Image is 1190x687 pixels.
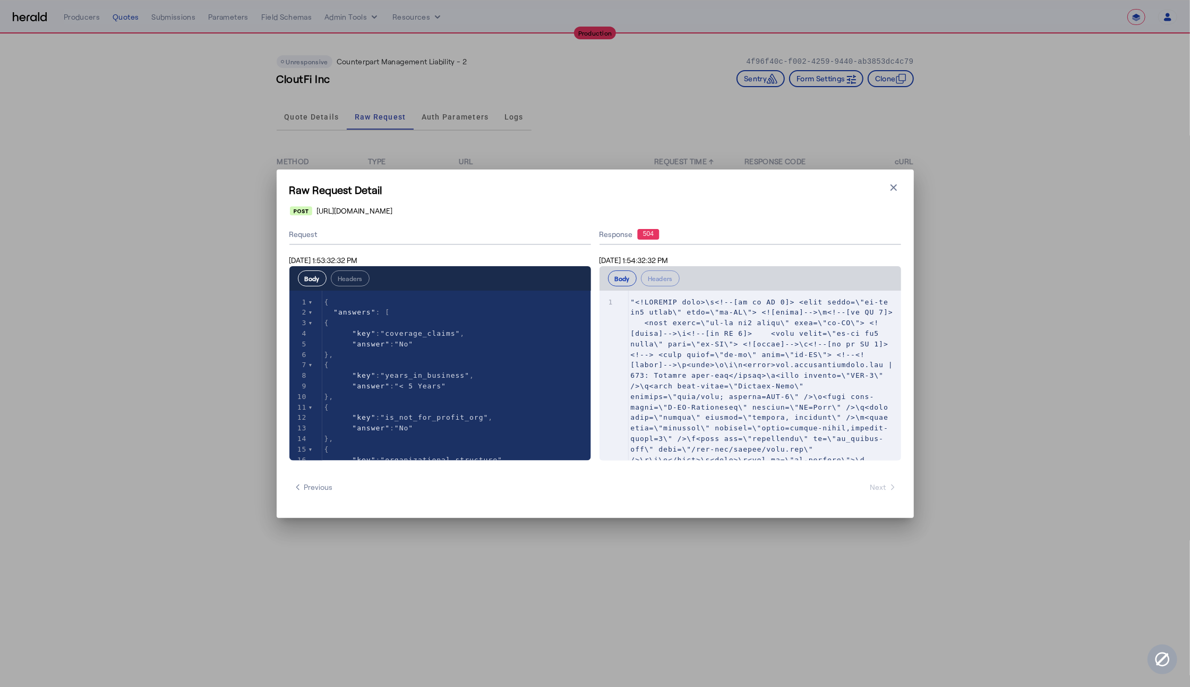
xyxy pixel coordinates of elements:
[331,270,370,286] button: Headers
[395,340,413,348] span: "No"
[324,298,329,306] span: {
[352,424,390,432] span: "answer"
[352,382,390,390] span: "answer"
[289,370,309,381] div: 8
[870,482,897,493] span: Next
[289,256,358,265] span: [DATE] 1:53:32:32 PM
[352,329,375,337] span: "key"
[395,424,413,432] span: "No"
[289,225,591,245] div: Request
[324,340,414,348] span: :
[289,307,309,318] div: 2
[333,308,375,316] span: "answers"
[289,392,309,402] div: 10
[641,270,680,286] button: Headers
[608,270,637,286] button: Body
[324,371,475,379] span: : ,
[324,361,329,369] span: {
[289,455,309,465] div: 16
[316,206,392,216] span: [URL][DOMAIN_NAME]
[324,424,414,432] span: :
[289,339,309,350] div: 5
[324,382,447,390] span: :
[380,456,502,464] span: "organizational_structure"
[352,340,390,348] span: "answer"
[289,444,309,455] div: 15
[298,270,327,286] button: Body
[600,229,901,240] div: Response
[324,393,334,401] span: },
[600,256,669,265] span: [DATE] 1:54:32:32 PM
[324,413,493,421] span: : ,
[289,381,309,392] div: 9
[289,402,309,413] div: 11
[324,445,329,453] span: {
[289,297,309,308] div: 1
[324,319,329,327] span: {
[289,328,309,339] div: 4
[643,230,653,238] text: 504
[866,478,901,497] button: Next
[289,434,309,444] div: 14
[289,182,901,197] h1: Raw Request Detail
[289,412,309,423] div: 12
[352,456,375,464] span: "key"
[324,329,465,337] span: : ,
[324,403,329,411] span: {
[380,371,469,379] span: "years_in_business"
[380,413,488,421] span: "is_not_for_profit_org"
[324,308,390,316] span: : [
[352,371,375,379] span: "key"
[289,423,309,434] div: 13
[600,297,615,308] div: 1
[289,350,309,360] div: 6
[324,435,334,443] span: },
[380,329,460,337] span: "coverage_claims"
[289,360,309,370] div: 7
[324,351,334,359] span: },
[395,382,446,390] span: "< 5 Years"
[294,482,333,493] span: Previous
[289,478,337,497] button: Previous
[352,413,375,421] span: "key"
[289,318,309,328] div: 3
[324,456,507,464] span: : ,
